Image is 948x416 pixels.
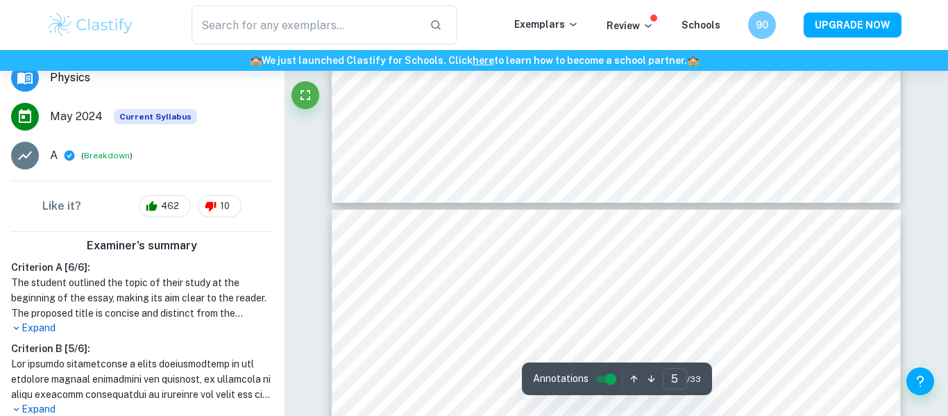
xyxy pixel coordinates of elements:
span: ( ) [81,149,133,163]
p: Review [607,18,654,33]
button: Breakdown [84,149,130,162]
button: UPGRADE NOW [804,13,902,38]
h6: 90 [754,17,770,33]
div: 10 [198,195,242,217]
h6: Examiner's summary [6,238,279,254]
span: Annotations [533,372,589,386]
span: 10 [212,199,237,213]
span: Current Syllabus [114,109,197,124]
h6: Criterion B [ 5 / 6 ]: [11,341,273,356]
button: Help and Feedback [906,367,934,395]
span: May 2024 [50,108,103,125]
h1: Lor ipsumdo sitametconse a elits doeiusmodtemp in utl etdolore magnaal enimadmini ven quisnost, e... [11,356,273,402]
a: here [473,55,494,66]
button: Fullscreen [291,81,319,109]
p: Expand [11,321,273,335]
span: 🏫 [687,55,699,66]
input: Search for any exemplars... [192,6,418,44]
h6: Criterion A [ 6 / 6 ]: [11,260,273,275]
div: 462 [139,195,191,217]
button: 90 [748,11,776,39]
span: / 33 [687,373,701,385]
h6: Like it? [42,198,81,215]
h1: The student outlined the topic of their study at the beginning of the essay, making its aim clear... [11,275,273,321]
span: 🏫 [250,55,262,66]
img: Clastify logo [46,11,135,39]
div: This exemplar is based on the current syllabus. Feel free to refer to it for inspiration/ideas wh... [114,109,197,124]
span: 462 [153,199,187,213]
a: Schools [682,19,720,31]
span: Physics [50,69,273,86]
p: Exemplars [514,17,579,32]
p: A [50,147,58,164]
h6: We just launched Clastify for Schools. Click to learn how to become a school partner. [3,53,945,68]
